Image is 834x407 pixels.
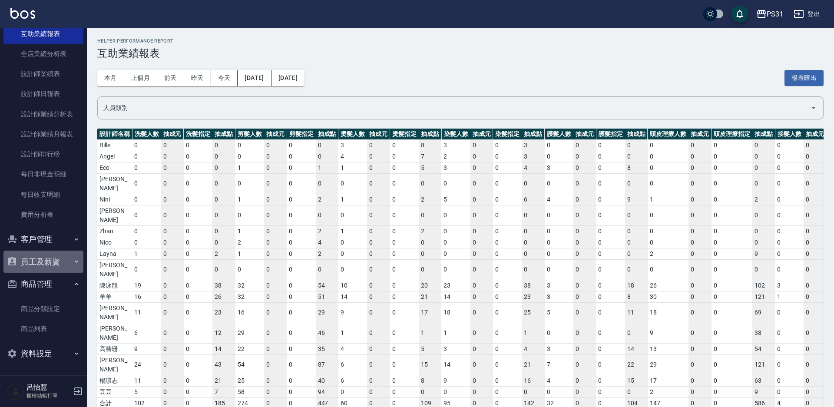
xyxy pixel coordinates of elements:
[390,194,419,205] td: 0
[211,70,238,86] button: 今天
[545,237,573,248] td: 0
[212,162,235,173] td: 0
[3,205,83,225] a: 費用分析表
[287,129,315,140] th: 剪髮指定
[235,237,264,248] td: 2
[775,173,804,194] td: 0
[573,151,596,162] td: 0
[804,173,826,194] td: 0
[212,173,235,194] td: 0
[441,248,470,259] td: 0
[97,70,124,86] button: 本月
[470,248,493,259] td: 0
[688,237,711,248] td: 0
[596,248,625,259] td: 0
[804,151,826,162] td: 0
[338,194,367,205] td: 1
[3,273,83,295] button: 商品管理
[367,162,390,173] td: 0
[493,205,522,225] td: 0
[625,205,648,225] td: 0
[316,162,338,173] td: 1
[648,129,688,140] th: 頭皮理療人數
[161,139,184,151] td: 0
[688,151,711,162] td: 0
[625,237,648,248] td: 0
[752,151,775,162] td: 0
[573,225,596,237] td: 0
[316,225,338,237] td: 2
[287,237,315,248] td: 0
[648,151,688,162] td: 0
[441,194,470,205] td: 5
[522,194,544,205] td: 6
[573,129,596,140] th: 抽成元
[419,129,441,140] th: 抽成點
[132,248,161,259] td: 1
[688,139,711,151] td: 0
[767,9,783,20] div: PS31
[784,70,824,86] button: 報表匯出
[212,194,235,205] td: 0
[235,151,264,162] td: 0
[596,162,625,173] td: 0
[338,248,367,259] td: 0
[184,205,212,225] td: 0
[235,139,264,151] td: 0
[235,162,264,173] td: 1
[470,151,493,162] td: 0
[470,173,493,194] td: 0
[648,205,688,225] td: 0
[264,205,287,225] td: 0
[3,299,83,319] a: 商品分類設定
[648,173,688,194] td: 0
[264,151,287,162] td: 0
[775,129,804,140] th: 接髮人數
[596,194,625,205] td: 0
[367,194,390,205] td: 0
[493,194,522,205] td: 0
[522,139,544,151] td: 3
[338,237,367,248] td: 0
[264,162,287,173] td: 0
[235,248,264,259] td: 1
[264,237,287,248] td: 0
[688,205,711,225] td: 0
[161,225,184,237] td: 0
[235,129,264,140] th: 剪髮人數
[493,237,522,248] td: 0
[367,139,390,151] td: 0
[573,162,596,173] td: 0
[316,173,338,194] td: 0
[712,162,752,173] td: 0
[470,237,493,248] td: 0
[3,24,83,44] a: 互助業績報表
[390,205,419,225] td: 0
[367,248,390,259] td: 0
[493,173,522,194] td: 0
[752,237,775,248] td: 0
[648,139,688,151] td: 0
[390,173,419,194] td: 0
[287,151,315,162] td: 0
[184,194,212,205] td: 0
[731,5,748,23] button: save
[688,162,711,173] td: 0
[184,162,212,173] td: 0
[184,139,212,151] td: 0
[97,47,824,60] h3: 互助業績報表
[132,139,161,151] td: 0
[3,124,83,144] a: 設計師業績月報表
[132,151,161,162] td: 0
[3,319,83,339] a: 商品列表
[522,173,544,194] td: 0
[132,194,161,205] td: 0
[316,248,338,259] td: 2
[712,194,752,205] td: 0
[419,205,441,225] td: 0
[775,151,804,162] td: 0
[3,164,83,184] a: 每日非現金明細
[7,383,24,400] img: Person
[688,194,711,205] td: 0
[775,162,804,173] td: 0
